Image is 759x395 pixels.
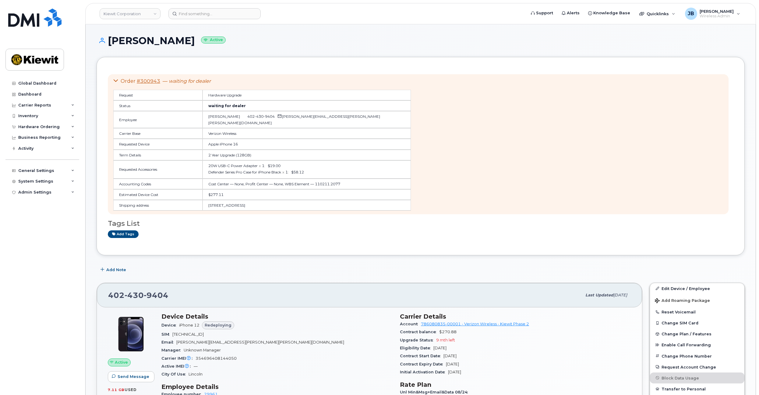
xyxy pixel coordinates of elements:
[176,340,344,344] span: [PERSON_NAME][EMAIL_ADDRESS][PERSON_NAME][PERSON_NAME][DOMAIN_NAME]
[113,160,203,179] td: Requested Accessories
[436,338,455,342] span: 9 mth left
[113,150,203,160] td: Term Details
[400,313,631,320] h3: Carrier Details
[400,390,471,394] span: Unl Min&Msg+Email&Data 08/24
[650,294,744,306] button: Add Roaming Package
[433,346,447,350] span: [DATE]
[113,111,203,128] td: Employee
[203,179,411,189] td: Cost Center — None, Profit Center — None, WBS Element — 110211.2077
[400,370,448,374] span: Initial Activation Date
[400,362,446,366] span: Contract Expiry Date
[662,343,711,347] span: Enable Call Forwarding
[733,369,754,390] iframe: Messenger Launcher
[108,291,168,300] span: 402
[121,78,136,84] span: Order
[125,291,144,300] span: 430
[247,114,275,119] span: 402
[113,100,203,111] td: Status
[650,317,744,328] button: Change SIM Card
[106,267,126,273] span: Add Note
[203,100,411,111] td: waiting for dealer
[161,364,194,369] span: Active IMEI
[439,330,457,334] span: $270.88
[203,139,411,149] td: Apple iPhone 16
[446,362,459,366] span: [DATE]
[203,200,411,211] td: [STREET_ADDRESS]
[650,372,744,383] button: Block Data Usage
[137,78,160,84] a: #300943
[662,332,711,336] span: Change Plan / Features
[113,189,203,200] td: Estimated Device Cost
[113,179,203,189] td: Accounting Codes
[400,381,631,388] h3: Rate Plan
[108,220,733,227] h3: Tags List
[208,170,281,174] span: Defender Series Pro Case for iPhone Black
[161,356,196,361] span: Carrier IMEI
[650,351,744,362] button: Change Phone Number
[161,340,176,344] span: Email
[650,362,744,372] button: Request Account Change
[203,90,411,100] td: Hardware Upgrade
[613,293,627,297] span: [DATE]
[255,114,263,119] span: 430
[194,364,198,369] span: —
[161,348,184,352] span: Manager
[144,291,168,300] span: 9404
[208,114,240,119] span: [PERSON_NAME]
[400,354,443,358] span: Contract Start Date
[108,388,125,392] span: 7.11 GB
[285,170,288,174] span: 1
[113,200,203,211] td: Shipping address
[163,78,211,84] span: —
[264,163,265,168] span: :
[421,322,529,326] a: 786080835-00001 - Verizon Wireless - Kiewit Phase 2
[118,374,149,379] span: Send Message
[113,139,203,149] td: Requested Device
[115,359,128,365] span: Active
[282,170,284,174] span: x
[291,170,304,174] span: $58.12
[585,293,613,297] span: Last updated
[259,163,261,168] span: x
[169,78,211,84] em: waiting for dealer
[196,356,237,361] span: 354696408144050
[650,328,744,339] button: Change Plan / Features
[161,383,393,390] h3: Employee Details
[262,163,264,168] span: 1
[443,354,457,358] span: [DATE]
[205,322,231,328] span: Redeploying
[288,170,289,174] span: :
[650,283,744,294] a: Edit Device / Employee
[113,128,203,139] td: Carrier Base
[203,150,411,160] td: 2 Year Upgrade (128GB)
[203,128,411,139] td: Verizon Wireless
[203,189,411,200] td: $277.11
[108,230,139,238] a: Add tags
[97,264,131,275] button: Add Note
[201,37,226,44] small: Active
[650,339,744,350] button: Enable Call Forwarding
[161,323,179,327] span: Device
[189,372,203,376] span: Lincoln
[113,316,149,352] img: iPhone_12.jpg
[125,387,137,392] span: used
[400,322,421,326] span: Account
[108,371,154,382] button: Send Message
[113,90,203,100] td: Request
[400,338,436,342] span: Upgrade Status
[172,332,204,337] span: [TECHNICAL_ID]
[263,114,275,119] span: 9404
[161,332,172,337] span: SIM
[400,330,439,334] span: Contract balance
[650,306,744,317] button: Reset Voicemail
[268,163,281,168] span: $19.00
[650,383,744,394] button: Transfer to Personal
[655,298,710,304] span: Add Roaming Package
[400,346,433,350] span: Eligibility Date
[208,163,258,168] span: 20W USB-C Power Adapter
[161,313,393,320] h3: Device Details
[161,372,189,376] span: City Of Use
[448,370,461,374] span: [DATE]
[184,348,221,352] span: Unknown Manager
[179,323,199,327] span: iPhone 12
